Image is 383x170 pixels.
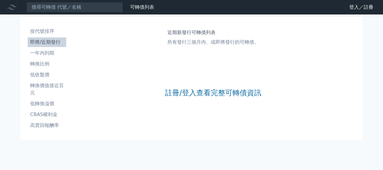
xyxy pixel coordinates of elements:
li: 高賣回報酬率 [28,122,66,129]
a: 可轉債列表 [130,4,154,10]
h1: 近期新發行可轉債列表 [167,29,259,36]
a: CBAS權利金 [28,110,66,119]
a: 按代號排序 [28,27,66,36]
p: 所有發行三個月內、或即將發行的可轉債。 [167,39,259,46]
li: 即將/近期發行 [28,39,66,46]
a: 低轉換溢價 [28,99,66,109]
a: 即將/近期發行 [28,37,66,47]
li: 轉換價值接近百元 [28,82,66,96]
li: 低轉換溢價 [28,100,66,107]
a: 低收盤價 [28,70,66,80]
a: 轉換比例 [28,59,66,69]
li: CBAS權利金 [28,111,66,118]
li: 一年內到期 [28,49,66,57]
a: 登入／註冊 [344,2,378,12]
a: 一年內到期 [28,48,66,58]
a: 轉換價值接近百元 [28,81,66,98]
li: 轉換比例 [28,60,66,68]
a: 高賣回報酬率 [28,121,66,130]
a: 註冊/登入查看完整可轉債資訊 [165,88,261,98]
input: 搜尋可轉債 代號／名稱 [26,2,123,12]
li: 按代號排序 [28,28,66,35]
li: 低收盤價 [28,71,66,78]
